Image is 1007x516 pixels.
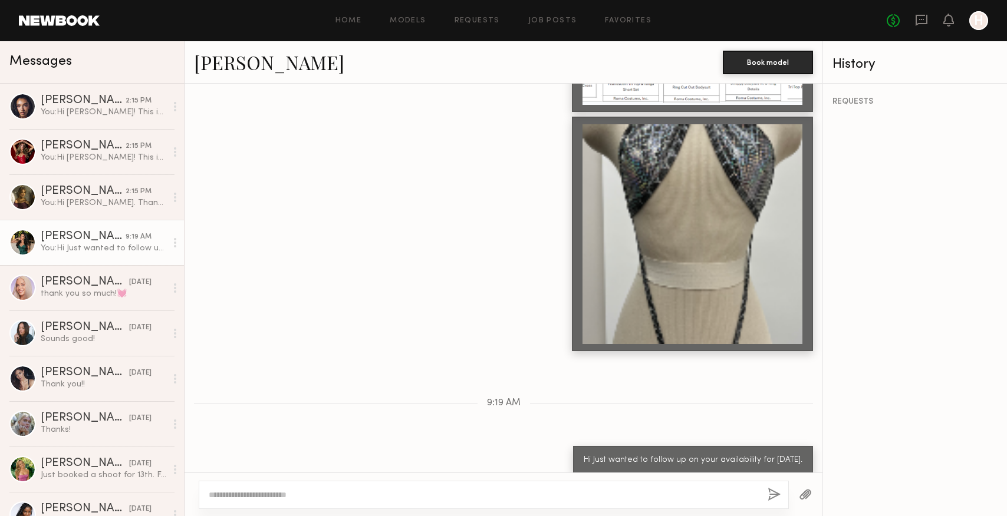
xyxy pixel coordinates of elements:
div: 2:15 PM [126,95,152,107]
div: Sounds good! [41,333,166,345]
div: You: Hi [PERSON_NAME]! This is [PERSON_NAME], Assistant Marketing Manager for HUSTLER Hollywood S... [41,152,166,163]
button: Book model [723,51,813,74]
a: [PERSON_NAME] [194,49,344,75]
div: [DATE] [129,368,152,379]
div: 2:15 PM [126,141,152,152]
div: Just booked a shoot for 13th. Free 14-18 [41,469,166,481]
div: [DATE] [129,504,152,515]
span: 9:19 AM [487,398,521,408]
div: 9:19 AM [126,231,152,243]
a: Favorites [605,17,651,25]
div: [DATE] [129,458,152,469]
div: History [832,58,998,71]
div: 2:15 PM [126,186,152,197]
div: [DATE] [129,413,152,424]
div: Hi Just wanted to follow up on your availability for [DATE]. [584,454,802,467]
div: You: Hi [PERSON_NAME]! This is [PERSON_NAME], Assistant Marketing Manager for HUSTLER Hollywood S... [41,107,166,118]
a: Models [390,17,426,25]
div: [PERSON_NAME] [41,140,126,152]
div: Thanks! [41,424,166,435]
div: You: Hi Just wanted to follow up on your availability for [DATE]. [41,243,166,254]
span: Messages [9,55,72,68]
div: [PERSON_NAME] [41,231,126,243]
div: [PERSON_NAME] [41,503,129,515]
a: Book model [723,57,813,67]
div: [DATE] [129,277,152,288]
a: Home [335,17,362,25]
div: [PERSON_NAME] [41,95,126,107]
div: [PERSON_NAME] [41,186,126,197]
a: H [969,11,988,30]
div: [PERSON_NAME] [41,412,129,424]
div: You: Hi [PERSON_NAME]. Thank you for letting us know. We will keep you in mind for future shoots.... [41,197,166,209]
div: thank you so much!💓 [41,288,166,299]
div: Thank you!! [41,379,166,390]
div: [DATE] [129,322,152,333]
div: [PERSON_NAME] [41,458,129,469]
a: Job Posts [528,17,577,25]
div: [PERSON_NAME] [41,367,129,379]
div: [PERSON_NAME] [41,322,129,333]
a: Requests [455,17,500,25]
div: [PERSON_NAME] [41,276,129,288]
div: REQUESTS [832,98,998,106]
